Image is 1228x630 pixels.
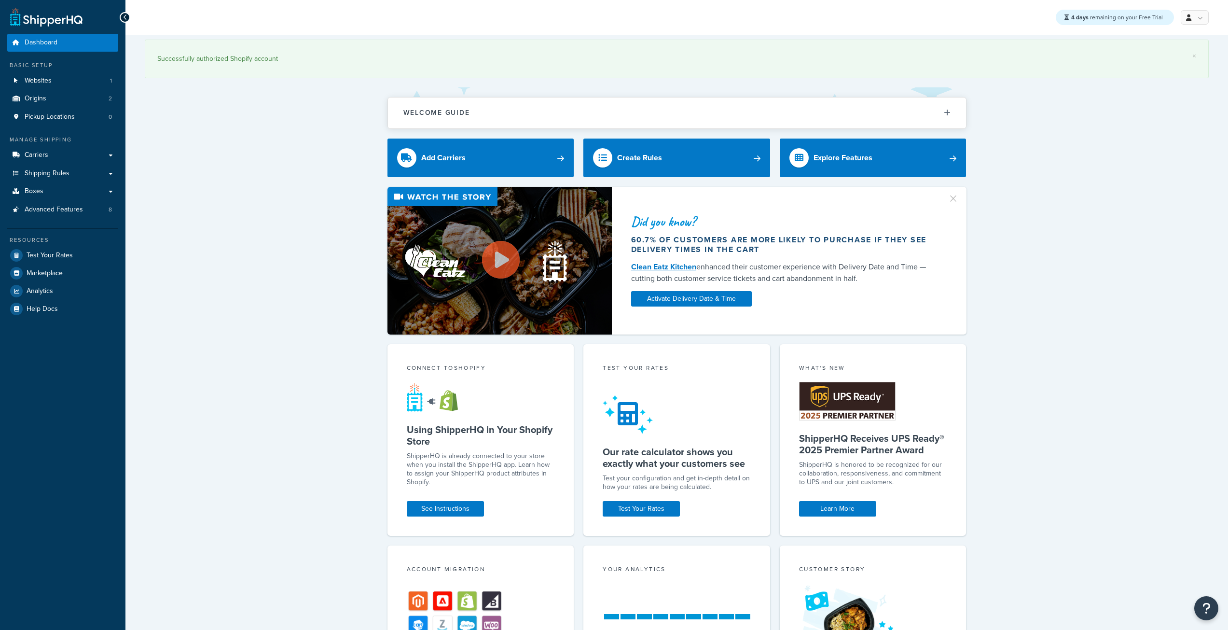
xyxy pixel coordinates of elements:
a: Help Docs [7,300,118,318]
span: Origins [25,95,46,103]
a: Marketplace [7,265,118,282]
a: Origins2 [7,90,118,108]
a: Test Your Rates [603,501,680,517]
li: Advanced Features [7,201,118,219]
li: Pickup Locations [7,108,118,126]
div: Add Carriers [421,151,466,165]
span: remaining on your Free Trial [1071,13,1163,22]
div: Test your configuration and get in-depth detail on how your rates are being calculated. [603,474,751,491]
a: See Instructions [407,501,484,517]
div: Account Migration [407,565,555,576]
div: Manage Shipping [7,136,118,144]
div: Successfully authorized Shopify account [157,52,1196,66]
a: Explore Features [780,139,966,177]
span: Test Your Rates [27,252,73,260]
li: Websites [7,72,118,90]
div: Basic Setup [7,61,118,70]
a: Shipping Rules [7,165,118,182]
span: Boxes [25,187,43,196]
div: Explore Features [814,151,872,165]
span: Help Docs [27,305,58,313]
div: Connect to Shopify [407,364,555,375]
span: Carriers [25,151,48,159]
button: Welcome Guide [388,98,966,128]
a: Analytics [7,282,118,300]
p: ShipperHQ is already connected to your store when you install the ShipperHQ app. Learn how to ass... [407,452,555,487]
div: Did you know? [631,215,936,228]
a: Pickup Locations0 [7,108,118,126]
strong: 4 days [1071,13,1089,22]
a: Learn More [799,501,876,517]
a: Advanced Features8 [7,201,118,219]
h5: ShipperHQ Receives UPS Ready® 2025 Premier Partner Award [799,433,947,456]
a: Create Rules [583,139,770,177]
div: 60.7% of customers are more likely to purchase if they see delivery times in the cart [631,235,936,254]
span: 8 [109,206,112,214]
a: Add Carriers [387,139,574,177]
h5: Using ShipperHQ in Your Shopify Store [407,424,555,447]
li: Origins [7,90,118,108]
div: Your Analytics [603,565,751,576]
p: ShipperHQ is honored to be recognized for our collaboration, responsiveness, and commitment to UP... [799,461,947,487]
a: Websites1 [7,72,118,90]
span: Marketplace [27,269,63,278]
a: Test Your Rates [7,247,118,264]
div: Create Rules [617,151,662,165]
span: Websites [25,77,52,85]
span: Advanced Features [25,206,83,214]
span: 1 [110,77,112,85]
a: Clean Eatz Kitchen [631,261,696,272]
a: Carriers [7,146,118,164]
div: What's New [799,364,947,375]
h5: Our rate calculator shows you exactly what your customers see [603,446,751,469]
div: Customer Story [799,565,947,576]
span: 2 [109,95,112,103]
img: Video thumbnail [387,187,612,335]
h2: Welcome Guide [403,109,470,116]
a: Boxes [7,182,118,200]
div: Resources [7,236,118,244]
span: Dashboard [25,39,57,47]
div: Test your rates [603,364,751,375]
img: connect-shq-shopify-9b9a8c5a.svg [407,383,467,412]
span: Analytics [27,287,53,295]
a: Dashboard [7,34,118,52]
a: × [1192,52,1196,60]
button: Open Resource Center [1194,596,1218,620]
span: 0 [109,113,112,121]
span: Pickup Locations [25,113,75,121]
span: Shipping Rules [25,169,69,178]
a: Activate Delivery Date & Time [631,291,752,307]
div: enhanced their customer experience with Delivery Date and Time — cutting both customer service ti... [631,261,936,284]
